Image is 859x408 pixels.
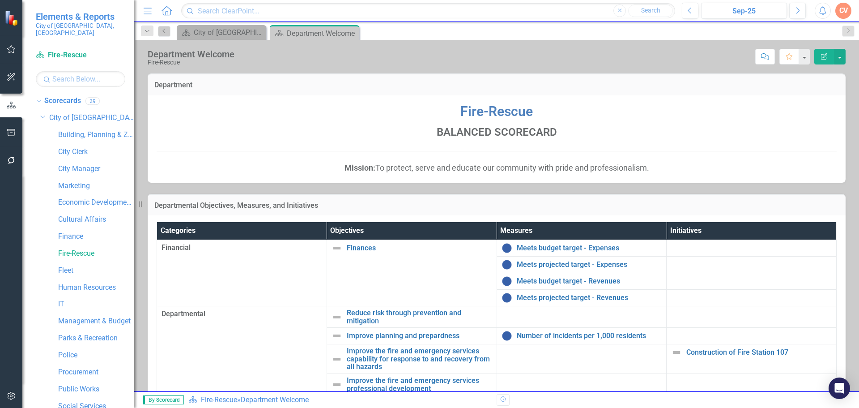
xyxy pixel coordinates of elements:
[181,3,675,19] input: Search ClearPoint...
[517,277,662,285] a: Meets budget target - Revenues
[58,198,134,208] a: Economic Development & Housing
[58,283,134,293] a: Human Resources
[437,126,557,138] span: BALANCED SCORECARD
[835,3,851,19] button: CV
[829,378,850,399] div: Open Intercom Messenger
[4,10,20,26] img: ClearPoint Strategy
[327,306,497,328] td: Double-Click to Edit Right Click for Context Menu
[517,261,662,269] a: Meets projected target - Expenses
[148,49,234,59] div: Department Welcome
[58,130,134,140] a: Building, Planning & Zoning
[344,163,649,172] span: To protect, serve and educate our community with pride and professionalism.
[327,374,497,395] td: Double-Click to Edit Right Click for Context Menu
[58,266,134,276] a: Fleet
[704,6,784,17] div: Sep-25
[497,290,667,306] td: Double-Click to Edit Right Click for Context Menu
[502,331,512,341] img: No data
[148,59,234,66] div: Fire-Rescue
[347,377,492,392] a: Improve the fire and emergency services professional development
[641,7,660,14] span: Search
[497,240,667,257] td: Double-Click to Edit Right Click for Context Menu
[162,309,322,319] span: Departmental
[58,384,134,395] a: Public Works
[332,379,342,390] img: Not Defined
[162,243,322,253] span: Financial
[154,81,839,89] h3: Department
[327,344,497,374] td: Double-Click to Edit Right Click for Context Menu
[201,395,237,404] a: Fire-Rescue
[497,328,667,344] td: Double-Click to Edit Right Click for Context Menu
[517,332,662,340] a: Number of incidents per 1,000 residents
[628,4,673,17] button: Search
[143,395,184,404] span: By Scorecard
[58,249,134,259] a: Fire-Rescue
[344,163,375,172] strong: Mission:
[347,244,492,252] a: Finances
[58,164,134,174] a: City Manager
[460,103,533,119] span: Fire-Rescue
[332,331,342,341] img: Not Defined
[332,354,342,365] img: Not Defined
[157,240,327,306] td: Double-Click to Edit
[502,292,512,303] img: No data
[58,316,134,326] a: Management & Budget
[701,3,787,19] button: Sep-25
[58,181,134,191] a: Marketing
[58,147,134,157] a: City Clerk
[58,215,134,225] a: Cultural Affairs
[36,11,125,22] span: Elements & Reports
[179,27,264,38] a: City of [GEOGRAPHIC_DATA]
[44,96,81,106] a: Scorecards
[58,367,134,378] a: Procurement
[287,28,357,39] div: Department Welcome
[49,113,134,123] a: City of [GEOGRAPHIC_DATA], [GEOGRAPHIC_DATA]
[36,50,125,60] a: Fire-Rescue
[241,395,309,404] div: Department Welcome
[517,244,662,252] a: Meets budget target - Expenses
[497,273,667,290] td: Double-Click to Edit Right Click for Context Menu
[347,309,492,325] a: Reduce risk through prevention and mitigation
[36,71,125,87] input: Search Below...
[347,332,492,340] a: Improve planning and prepardness
[188,395,490,405] div: »
[332,312,342,322] img: Not Defined
[58,232,134,242] a: Finance
[58,333,134,344] a: Parks & Recreation
[502,259,512,270] img: No data
[332,243,342,253] img: Not Defined
[347,347,492,371] a: Improve the fire and emergency services capability for response to and recovery from all hazards
[686,348,832,356] a: Construction of Fire Station 107
[667,344,837,374] td: Double-Click to Edit Right Click for Context Menu
[327,328,497,344] td: Double-Click to Edit Right Click for Context Menu
[502,243,512,253] img: No data
[58,299,134,309] a: IT
[85,97,100,105] div: 29
[154,202,839,210] h3: Departmental Objectives, Measures, and Initiatives
[194,27,264,38] div: City of [GEOGRAPHIC_DATA]
[58,350,134,361] a: Police
[671,347,682,358] img: Not Defined
[502,276,512,287] img: No data
[36,22,125,37] small: City of [GEOGRAPHIC_DATA], [GEOGRAPHIC_DATA]
[327,240,497,306] td: Double-Click to Edit Right Click for Context Menu
[497,257,667,273] td: Double-Click to Edit Right Click for Context Menu
[517,294,662,302] a: Meets projected target - Revenues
